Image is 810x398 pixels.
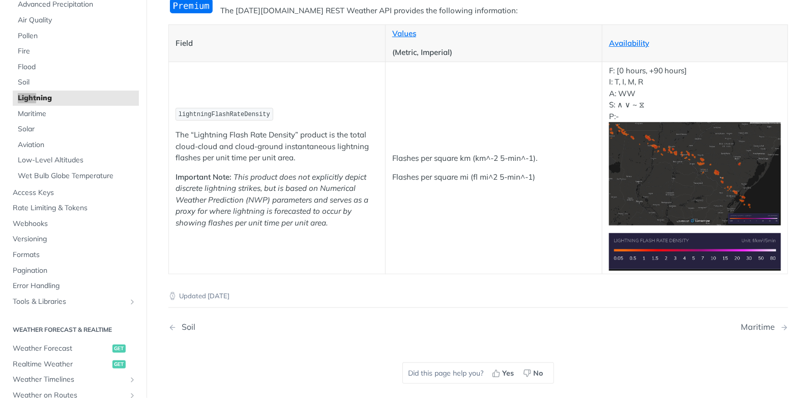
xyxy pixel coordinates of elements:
span: Pollen [18,31,136,41]
span: Rate Limiting & Tokens [13,203,136,213]
a: Weather TimelinesShow subpages for Weather Timelines [8,372,139,387]
p: The [DATE][DOMAIN_NAME] REST Weather API provides the following information: [168,5,788,17]
h2: Weather Forecast & realtime [8,325,139,334]
span: Low-Level Altitudes [18,155,136,165]
p: Flashes per square km (km^-2 5-min^-1). [392,153,595,164]
span: Flood [18,62,136,72]
a: Webhooks [8,216,139,232]
span: Yes [502,368,514,379]
button: No [519,365,548,381]
a: Wet Bulb Globe Temperature [13,168,139,184]
a: Lightning [13,91,139,106]
span: No [533,368,543,379]
span: Wet Bulb Globe Temperature [18,171,136,181]
a: Low-Level Altitudes [13,153,139,168]
a: Next Page: Maritime [741,322,788,332]
a: Access Keys [8,185,139,201]
a: Pollen [13,29,139,44]
a: Soil [13,75,139,90]
a: Availability [609,38,649,48]
img: Lightning Flash Rate Density Heatmap [609,122,781,225]
button: Show subpages for Weather Timelines [128,376,136,384]
div: Soil [177,322,195,332]
nav: Pagination Controls [168,312,788,342]
span: lightningFlashRateDensity [179,111,270,118]
p: F: [0 hours, +90 hours] I: T, I, M, R A: WW S: ∧ ∨ ~ ⧖ P:- [609,65,781,225]
a: Flood [13,60,139,75]
button: Yes [488,365,519,381]
strong: Important Note: [176,172,232,182]
span: Webhooks [13,219,136,229]
span: Aviation [18,140,136,150]
span: Lightning [18,93,136,103]
img: Lightning Flash Rate Density Legend [609,233,781,270]
span: Versioning [13,234,136,244]
a: Error Handling [8,278,139,294]
p: Updated [DATE] [168,291,788,301]
div: Maritime [741,322,780,332]
button: Show subpages for Tools & Libraries [128,298,136,306]
span: Weather Forecast [13,344,110,354]
span: Expand image [609,168,781,178]
span: Air Quality [18,15,136,25]
a: Realtime Weatherget [8,357,139,372]
span: Soil [18,77,136,88]
a: Weather Forecastget [8,341,139,356]
a: Tools & LibrariesShow subpages for Tools & Libraries [8,294,139,309]
em: This product does not explicitly depict discrete lightning strikes, but is based on Numerical Wea... [176,172,368,228]
a: Versioning [8,232,139,247]
a: Maritime [13,106,139,122]
span: Maritime [18,109,136,119]
p: The “Lightning Flash Rate Density” product is the total cloud-cloud and cloud-ground instantaneou... [176,129,379,164]
span: Weather Timelines [13,375,126,385]
span: Solar [18,124,136,134]
p: Flashes per square mi (fl mi^2 5-min^-1) [392,172,595,183]
span: get [112,360,126,368]
span: Tools & Libraries [13,297,126,307]
p: Field [176,38,379,49]
a: Values [392,29,416,38]
a: Previous Page: Soil [168,322,434,332]
a: Solar [13,122,139,137]
span: Access Keys [13,188,136,198]
span: get [112,345,126,353]
div: Did this page help you? [402,362,554,384]
a: Pagination [8,263,139,278]
span: Fire [18,46,136,56]
span: Pagination [13,266,136,276]
a: Aviation [13,137,139,153]
span: Error Handling [13,281,136,291]
p: (Metric, Imperial) [392,47,595,59]
span: Realtime Weather [13,359,110,369]
a: Air Quality [13,13,139,28]
a: Rate Limiting & Tokens [8,201,139,216]
a: Formats [8,247,139,263]
span: Formats [13,250,136,260]
span: Expand image [609,246,781,256]
a: Fire [13,44,139,59]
